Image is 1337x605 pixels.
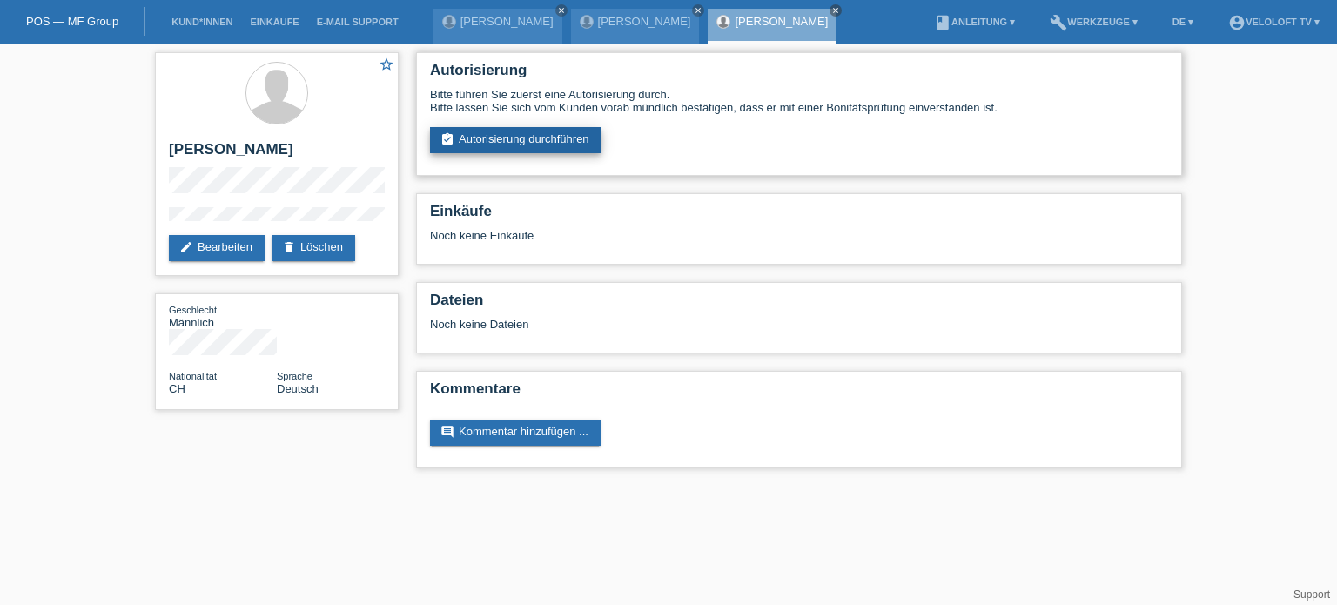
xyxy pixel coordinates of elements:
a: account_circleVeloLoft TV ▾ [1219,17,1328,27]
a: POS — MF Group [26,15,118,28]
div: Bitte führen Sie zuerst eine Autorisierung durch. Bitte lassen Sie sich vom Kunden vorab mündlich... [430,88,1168,114]
div: Noch keine Dateien [430,318,962,331]
a: star_border [379,57,394,75]
a: buildWerkzeuge ▾ [1041,17,1146,27]
i: book [934,14,951,31]
a: E-Mail Support [308,17,407,27]
h2: Dateien [430,292,1168,318]
span: Nationalität [169,371,217,381]
a: [PERSON_NAME] [598,15,691,28]
i: account_circle [1228,14,1246,31]
i: comment [440,425,454,439]
a: DE ▾ [1164,17,1202,27]
h2: Autorisierung [430,62,1168,88]
i: delete [282,240,296,254]
i: close [557,6,566,15]
a: [PERSON_NAME] [460,15,554,28]
a: close [555,4,568,17]
i: close [831,6,840,15]
i: star_border [379,57,394,72]
span: Geschlecht [169,305,217,315]
a: Support [1293,588,1330,601]
a: editBearbeiten [169,235,265,261]
div: Männlich [169,303,277,329]
h2: Kommentare [430,380,1168,407]
h2: [PERSON_NAME] [169,141,385,167]
a: deleteLöschen [272,235,355,261]
div: Noch keine Einkäufe [430,229,1168,255]
i: close [694,6,702,15]
a: Kund*innen [163,17,241,27]
i: assignment_turned_in [440,132,454,146]
span: Sprache [277,371,312,381]
a: Einkäufe [241,17,307,27]
a: close [692,4,704,17]
a: bookAnleitung ▾ [925,17,1024,27]
i: edit [179,240,193,254]
a: assignment_turned_inAutorisierung durchführen [430,127,601,153]
a: close [830,4,842,17]
i: build [1050,14,1067,31]
h2: Einkäufe [430,203,1168,229]
span: Deutsch [277,382,319,395]
a: [PERSON_NAME] [735,15,828,28]
span: Schweiz [169,382,185,395]
a: commentKommentar hinzufügen ... [430,420,601,446]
